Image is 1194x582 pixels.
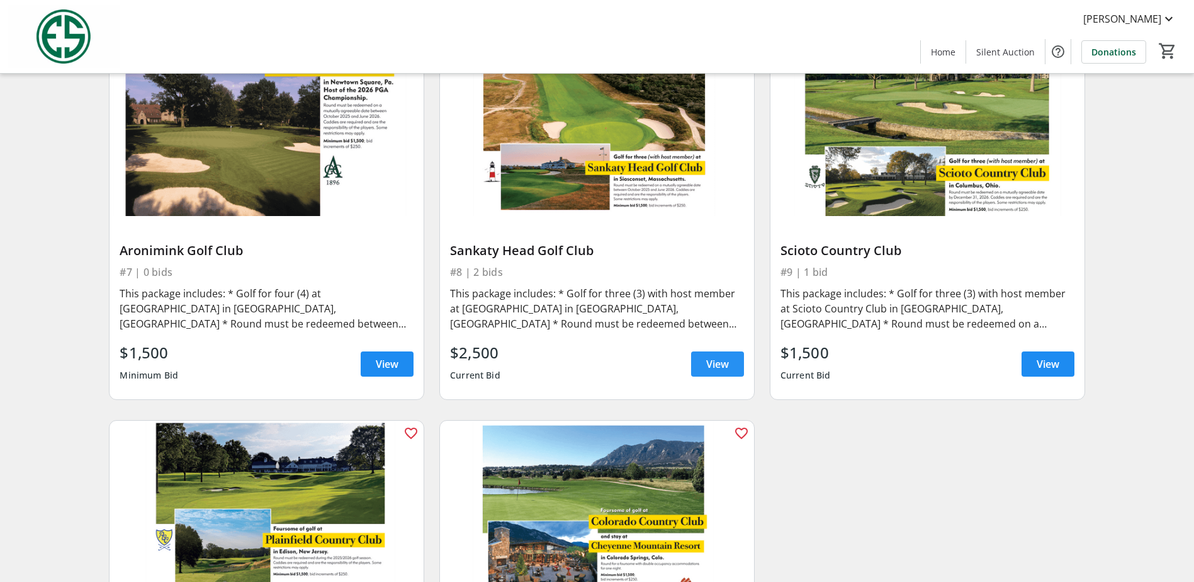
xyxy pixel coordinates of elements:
[1022,351,1074,377] a: View
[120,286,414,331] div: This package includes: * Golf for four (4) at [GEOGRAPHIC_DATA] in [GEOGRAPHIC_DATA], [GEOGRAPHIC...
[780,364,831,387] div: Current Bid
[8,5,120,68] img: Evans Scholars Foundation's Logo
[361,351,414,377] a: View
[976,45,1035,59] span: Silent Auction
[376,357,398,372] span: View
[450,364,500,387] div: Current Bid
[450,263,744,281] div: #8 | 2 bids
[1083,11,1161,26] span: [PERSON_NAME]
[120,263,414,281] div: #7 | 0 bids
[110,40,424,217] img: Aronimink Golf Club
[450,286,744,331] div: This package includes: * Golf for three (3) with host member at [GEOGRAPHIC_DATA] in [GEOGRAPHIC_...
[921,40,966,64] a: Home
[1091,45,1136,59] span: Donations
[780,341,831,364] div: $1,500
[120,364,178,387] div: Minimum Bid
[120,341,178,364] div: $1,500
[450,341,500,364] div: $2,500
[780,243,1074,258] div: Scioto Country Club
[770,40,1084,217] img: Scioto Country Club
[1037,357,1059,372] span: View
[691,351,744,377] a: View
[403,426,419,441] mat-icon: favorite_outline
[1045,39,1071,64] button: Help
[1156,40,1179,62] button: Cart
[450,243,744,258] div: Sankaty Head Golf Club
[780,263,1074,281] div: #9 | 1 bid
[780,286,1074,331] div: This package includes: * Golf for three (3) with host member at Scioto Country Club in [GEOGRAPHI...
[1073,9,1186,29] button: [PERSON_NAME]
[931,45,955,59] span: Home
[120,243,414,258] div: Aronimink Golf Club
[440,40,754,217] img: Sankaty Head Golf Club
[966,40,1045,64] a: Silent Auction
[706,357,729,372] span: View
[734,426,749,441] mat-icon: favorite_outline
[1081,40,1146,64] a: Donations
